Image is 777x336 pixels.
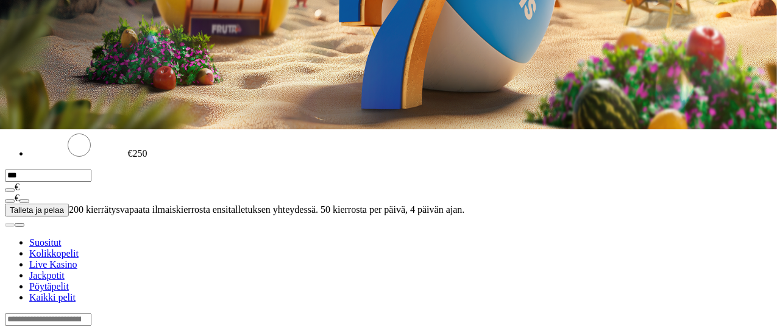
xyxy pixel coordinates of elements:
a: Kolikkopelit [29,248,79,259]
button: prev slide [5,223,15,227]
span: Kaikki pelit [29,292,76,302]
span: Talleta ja pelaa [10,206,64,215]
header: Lobby [5,216,772,326]
span: € [15,193,20,203]
a: Live Kasino [29,259,77,270]
button: plus icon [20,199,29,203]
button: next slide [15,223,24,227]
nav: Lobby [5,216,772,303]
span: 200 kierrätysvapaata ilmaiskierrosta ensitalletuksen yhteydessä. 50 kierrosta per päivä, 4 päivän... [69,204,465,215]
span: € [15,182,20,192]
input: Search [5,313,91,326]
button: minus icon [5,199,15,203]
label: €250 [128,148,147,159]
span: Pöytäpelit [29,281,69,291]
button: eye icon [5,188,15,192]
button: Talleta ja pelaa [5,204,69,216]
label: €150 [127,121,146,131]
a: Suositut [29,237,61,248]
a: Jackpotit [29,270,65,281]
